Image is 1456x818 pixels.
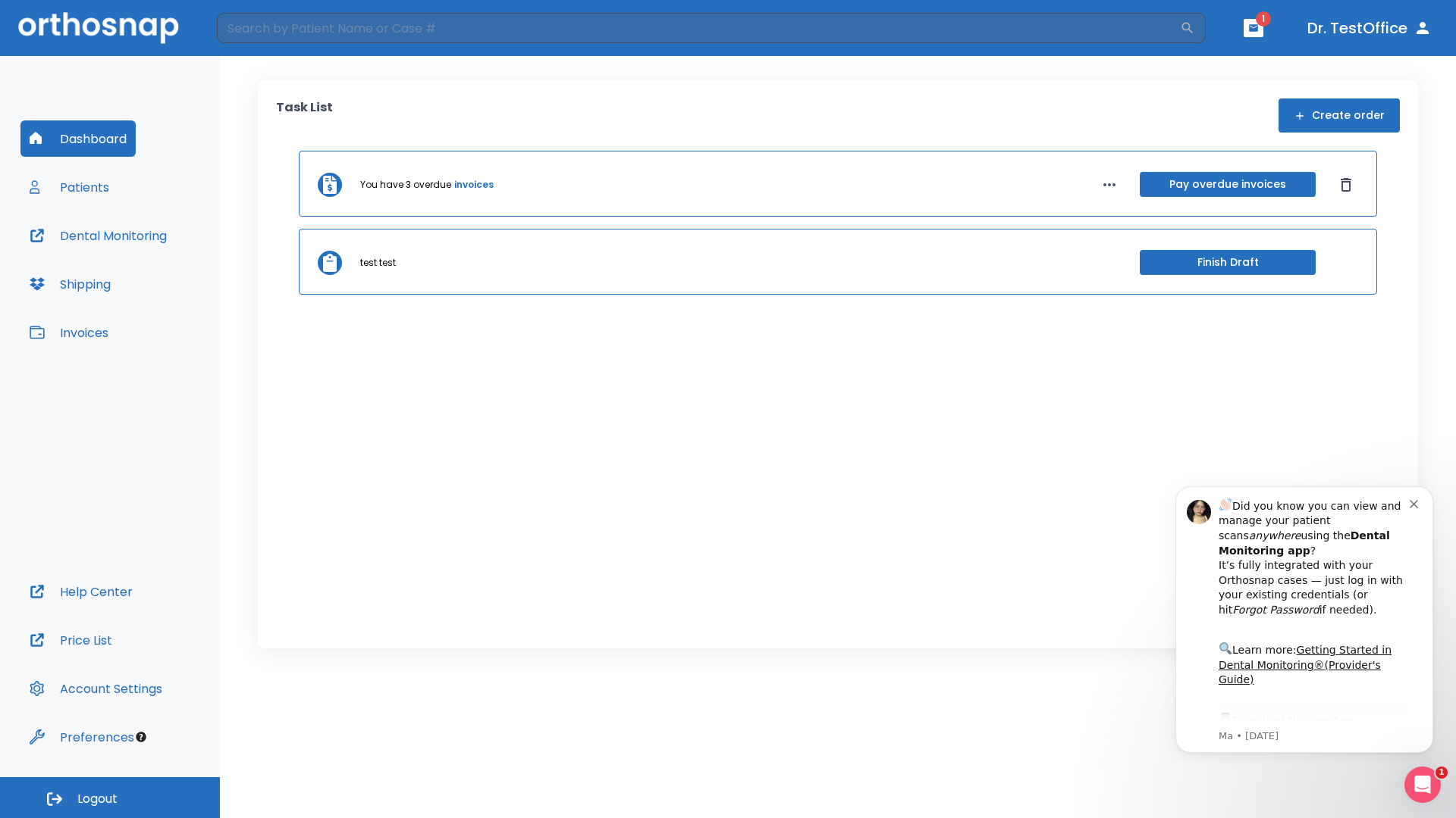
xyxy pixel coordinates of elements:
[1256,11,1271,27] span: 1
[276,98,333,133] p: Task List
[18,12,179,43] img: Orthosnap
[20,719,143,755] button: Preferences
[217,13,1180,43] input: Search by Patient Name or Case #
[1140,172,1316,197] button: Pay overdue invoices
[1404,766,1441,803] iframe: Intercom live chat
[20,217,176,254] button: Dental Monitoring
[360,256,396,270] p: test test
[1140,250,1316,275] button: Finish Draft
[66,257,257,270] p: Message from Ma, sent 6w ago
[20,169,118,205] button: Patients
[1301,14,1438,42] button: Dr. TestOffice
[20,622,121,658] button: Price List
[1334,173,1358,197] button: Dismiss
[134,730,148,744] div: Tooltip anchor
[20,266,120,302] button: Shipping
[66,242,201,269] a: App Store
[1279,98,1400,133] button: Create order
[77,791,118,807] span: Logout
[454,178,494,192] a: invoices
[66,238,257,315] div: Download the app: | ​ Let us know if you need help getting started!
[20,573,142,610] button: Help Center
[1153,473,1456,762] iframe: Intercom notifications message
[20,314,118,351] button: Invoices
[20,670,171,707] button: Account Settings
[257,23,269,36] button: Dismiss notification
[360,178,451,192] p: You have 3 overdue
[20,120,136,157] button: Dashboard
[1436,766,1448,779] span: 1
